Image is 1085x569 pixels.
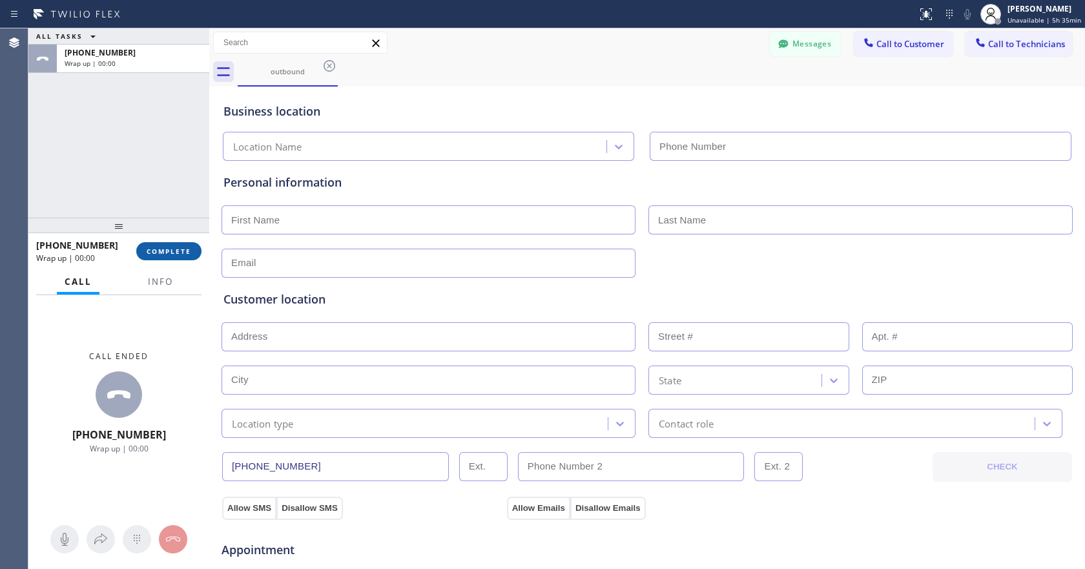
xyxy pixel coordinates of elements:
div: State [659,373,681,388]
span: [PHONE_NUMBER] [72,428,166,442]
input: City [222,366,635,395]
span: Call to Customer [876,38,944,50]
button: Messages [770,32,841,56]
button: Allow SMS [222,497,276,520]
span: Appointment [222,541,504,559]
input: Street # [648,322,849,351]
span: Call ended [89,351,149,362]
button: Call to Customer [854,32,953,56]
input: Phone Number 2 [518,452,745,481]
input: Email [222,249,635,278]
button: Hang up [159,525,187,553]
button: Call [57,269,99,295]
button: Open directory [87,525,115,553]
input: Last Name [648,205,1073,234]
span: Call to Technicians [988,38,1065,50]
input: Search [214,32,387,53]
span: COMPLETE [147,247,191,256]
input: Address [222,322,635,351]
div: Location Name [233,140,302,154]
button: CHECK [933,452,1072,482]
button: COMPLETE [136,242,201,260]
span: Call [65,276,92,287]
input: Ext. 2 [754,452,803,481]
span: Wrap up | 00:00 [65,59,116,68]
span: [PHONE_NUMBER] [65,47,136,58]
button: Info [140,269,181,295]
div: [PERSON_NAME] [1008,3,1081,14]
span: Info [148,276,173,287]
input: First Name [222,205,635,234]
span: ALL TASKS [36,32,83,41]
div: Personal information [223,174,1071,191]
button: ALL TASKS [28,28,108,44]
div: Contact role [659,416,714,431]
div: Location type [232,416,294,431]
span: Wrap up | 00:00 [36,253,95,264]
input: Apt. # [862,322,1073,351]
button: Mute [958,5,976,23]
input: ZIP [862,366,1073,395]
div: outbound [239,67,336,76]
button: Allow Emails [507,497,570,520]
button: Open dialpad [123,525,151,553]
div: Business location [223,103,1071,120]
button: Mute [50,525,79,553]
span: [PHONE_NUMBER] [36,239,118,251]
div: Customer location [223,291,1071,308]
span: Unavailable | 5h 35min [1008,16,1081,25]
button: Disallow SMS [276,497,343,520]
span: Wrap up | 00:00 [90,443,149,454]
button: Call to Technicians [966,32,1072,56]
input: Ext. [459,452,508,481]
input: Phone Number [222,452,449,481]
button: Disallow Emails [570,497,646,520]
input: Phone Number [650,132,1071,161]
